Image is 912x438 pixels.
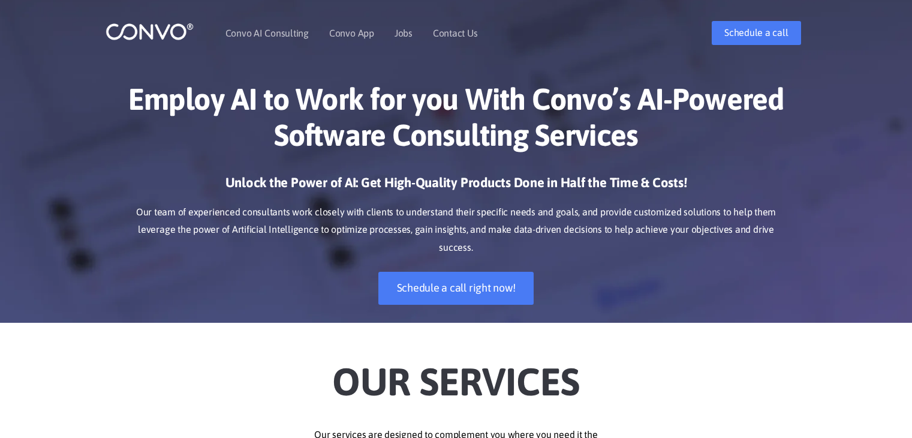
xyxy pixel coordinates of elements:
[124,81,789,162] h1: Employ AI to Work for you With Convo’s AI-Powered Software Consulting Services
[124,341,789,408] h2: Our Services
[124,174,789,200] h3: Unlock the Power of AI: Get High-Quality Products Done in Half the Time & Costs!
[378,272,534,305] a: Schedule a call right now!
[124,203,789,257] p: Our team of experienced consultants work closely with clients to understand their specific needs ...
[329,28,374,38] a: Convo App
[106,22,194,41] img: logo_1.png
[225,28,309,38] a: Convo AI Consulting
[433,28,478,38] a: Contact Us
[712,21,800,45] a: Schedule a call
[395,28,413,38] a: Jobs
